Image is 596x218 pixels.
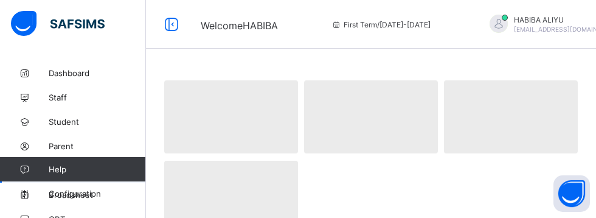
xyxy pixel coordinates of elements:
[49,68,146,78] span: Dashboard
[201,19,278,32] span: Welcome HABIBA
[553,175,590,212] button: Open asap
[304,80,438,153] span: ‌
[444,80,578,153] span: ‌
[164,80,298,153] span: ‌
[49,189,145,199] span: Configuration
[49,141,146,151] span: Parent
[49,164,145,174] span: Help
[11,11,105,37] img: safsims
[49,93,146,102] span: Staff
[331,20,431,29] span: session/term information
[49,117,146,127] span: Student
